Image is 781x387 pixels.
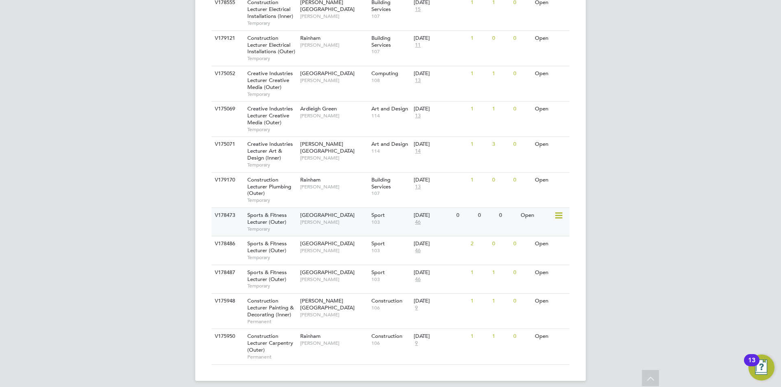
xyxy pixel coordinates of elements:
[300,13,367,19] span: [PERSON_NAME]
[414,219,422,226] span: 46
[414,269,467,276] div: [DATE]
[511,102,532,117] div: 0
[247,283,296,289] span: Temporary
[414,148,422,155] span: 14
[533,102,568,117] div: Open
[247,212,287,225] span: Sports & Fitness Lecturer (Outer)
[414,212,452,219] div: [DATE]
[414,340,419,347] span: 9
[247,162,296,168] span: Temporary
[454,208,476,223] div: 0
[469,236,490,251] div: 2
[371,70,398,77] span: Computing
[414,106,467,112] div: [DATE]
[247,55,296,62] span: Temporary
[213,137,241,152] div: V175071
[371,305,410,311] span: 106
[247,240,287,254] span: Sports & Fitness Lecturer (Outer)
[469,173,490,188] div: 1
[414,141,467,148] div: [DATE]
[414,77,422,84] span: 13
[414,276,422,283] span: 46
[213,102,241,117] div: V175069
[247,318,296,325] span: Permanent
[300,35,321,41] span: Rainham
[247,126,296,133] span: Temporary
[300,112,367,119] span: [PERSON_NAME]
[511,329,532,344] div: 0
[469,102,490,117] div: 1
[213,329,241,344] div: V175950
[300,269,355,276] span: [GEOGRAPHIC_DATA]
[247,333,293,353] span: Construction Lecturer Carpentry (Outer)
[213,66,241,81] div: V175052
[371,297,402,304] span: Construction
[533,294,568,309] div: Open
[247,35,295,55] span: Construction Lecturer Electrical Installations (Outer)
[247,20,296,26] span: Temporary
[300,176,321,183] span: Rainham
[414,42,422,49] span: 11
[469,31,490,46] div: 1
[213,294,241,309] div: V175948
[511,294,532,309] div: 0
[371,240,385,247] span: Sport
[213,208,241,223] div: V178473
[497,208,518,223] div: 0
[414,305,419,311] span: 9
[748,360,755,371] div: 13
[371,176,391,190] span: Building Services
[511,236,532,251] div: 0
[300,184,367,190] span: [PERSON_NAME]
[213,173,241,188] div: V179170
[371,77,410,84] span: 108
[213,236,241,251] div: V178486
[300,333,321,339] span: Rainham
[371,219,410,225] span: 103
[490,31,511,46] div: 0
[371,247,410,254] span: 103
[371,190,410,197] span: 107
[414,333,467,340] div: [DATE]
[533,137,568,152] div: Open
[300,155,367,161] span: [PERSON_NAME]
[490,173,511,188] div: 0
[300,70,355,77] span: [GEOGRAPHIC_DATA]
[414,298,467,305] div: [DATE]
[533,236,568,251] div: Open
[490,329,511,344] div: 1
[247,91,296,97] span: Temporary
[247,176,291,197] span: Construction Lecturer Plumbing (Outer)
[519,208,554,223] div: Open
[371,212,385,218] span: Sport
[247,197,296,203] span: Temporary
[414,70,467,77] div: [DATE]
[300,105,337,112] span: Ardleigh Green
[469,66,490,81] div: 1
[511,66,532,81] div: 0
[247,269,287,283] span: Sports & Fitness Lecturer (Outer)
[371,105,408,112] span: Art and Design
[371,269,385,276] span: Sport
[533,31,568,46] div: Open
[511,31,532,46] div: 0
[247,354,296,360] span: Permanent
[414,247,422,254] span: 46
[300,297,355,311] span: [PERSON_NAME][GEOGRAPHIC_DATA]
[247,297,294,318] span: Construction Lecturer Painting & Decorating (Inner)
[490,137,511,152] div: 3
[247,226,296,232] span: Temporary
[300,311,367,318] span: [PERSON_NAME]
[300,247,367,254] span: [PERSON_NAME]
[300,240,355,247] span: [GEOGRAPHIC_DATA]
[533,173,568,188] div: Open
[511,137,532,152] div: 0
[490,66,511,81] div: 1
[414,35,467,42] div: [DATE]
[213,31,241,46] div: V179121
[371,13,410,19] span: 107
[300,276,367,283] span: [PERSON_NAME]
[469,265,490,280] div: 1
[300,340,367,346] span: [PERSON_NAME]
[371,141,408,147] span: Art and Design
